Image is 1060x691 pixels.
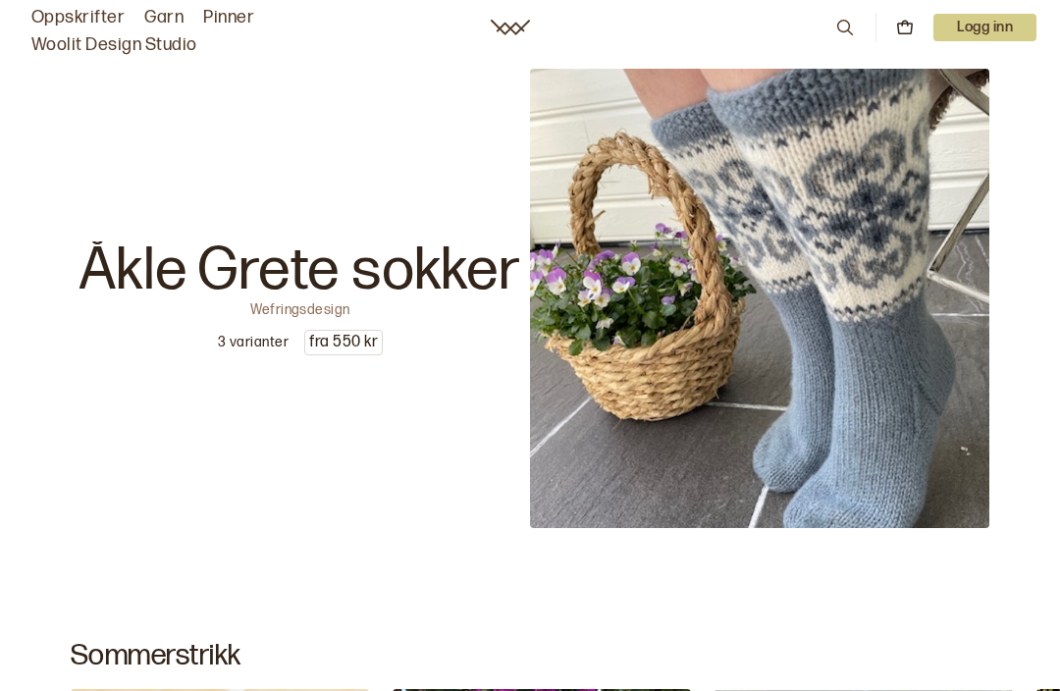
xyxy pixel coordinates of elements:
[71,638,989,673] h2: Sommerstrikk
[250,300,350,314] p: Wefringsdesign
[31,4,125,31] a: Oppskrifter
[144,4,184,31] a: Garn
[491,20,530,35] a: Woolit
[933,14,1036,41] button: User dropdown
[71,69,989,528] a: Wefringsdesign Caroline Nasjonalromantiske sokker som er inspirert av mammas gamle åkle. I Busker...
[305,331,382,354] p: fra 550 kr
[203,4,254,31] a: Pinner
[218,333,289,352] p: 3 varianter
[530,69,989,528] img: Wefringsdesign Caroline Nasjonalromantiske sokker som er inspirert av mammas gamle åkle. I Busker...
[79,241,521,300] p: Åkle Grete sokker
[31,31,197,59] a: Woolit Design Studio
[933,14,1036,41] p: Logg inn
